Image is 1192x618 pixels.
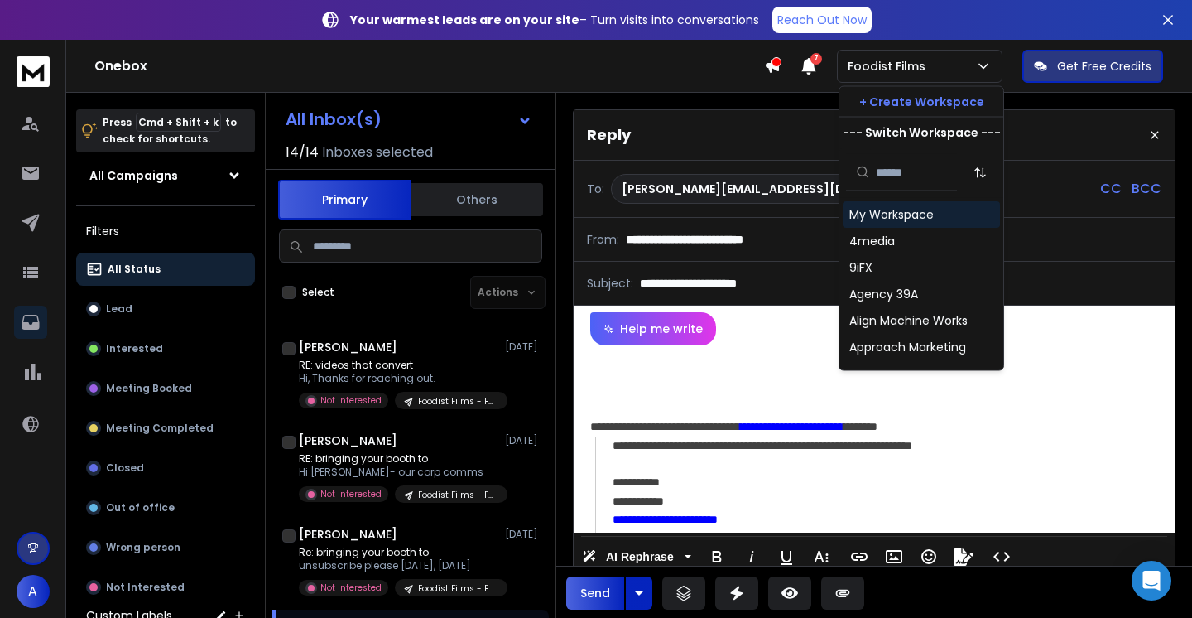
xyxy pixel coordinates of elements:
button: A [17,575,50,608]
button: Wrong person [76,531,255,564]
button: Underline (⌘U) [771,540,802,573]
p: Re: bringing your booth to [299,546,497,559]
p: Not Interested [106,581,185,594]
h1: [PERSON_NAME] [299,526,397,543]
span: AI Rephrase [603,550,677,564]
button: Interested [76,332,255,365]
p: Subject: [587,275,633,292]
button: Others [411,181,543,218]
button: Sort by Sort A-Z [964,156,997,189]
p: From: [587,231,619,248]
button: Code View [986,540,1017,573]
p: --- Switch Workspace --- [843,124,1001,141]
div: [PERSON_NAME] & [PERSON_NAME] [849,365,993,398]
p: Not Interested [320,394,382,407]
p: Foodist Films - Food & [PERSON_NAME] Brands (C2V2, C2V3) [418,395,497,408]
button: Get Free Credits [1022,50,1163,83]
p: Not Interested [320,582,382,594]
p: [DATE] [505,340,542,354]
button: Emoticons [913,540,944,573]
button: More Text [805,540,837,573]
div: 9iFX [849,259,872,276]
button: All Status [76,253,255,286]
button: Bold (⌘B) [701,540,733,573]
div: My Workspace [849,206,934,223]
p: Meeting Booked [106,382,192,395]
p: Foodist Films - Foodservice brands, value [418,582,497,595]
p: Not Interested [320,488,382,500]
button: Lead [76,292,255,326]
button: Italic (⌘I) [736,540,767,573]
button: Not Interested [76,571,255,604]
p: Reply [587,123,631,147]
p: Meeting Completed [106,422,214,435]
button: Closed [76,451,255,485]
button: Send [566,577,624,610]
p: unsubscribe please [DATE], [DATE] [299,559,497,572]
button: Insert Image (⌘P) [878,540,910,573]
button: + Create Workspace [839,87,1003,117]
h3: Inboxes selected [322,142,433,162]
button: All Campaigns [76,159,255,192]
button: Primary [278,180,411,220]
p: Hi [PERSON_NAME]- our corp comms [299,466,497,479]
p: RE: bringing your booth to [299,452,497,466]
button: Meeting Completed [76,412,255,445]
h1: [PERSON_NAME] [299,432,397,449]
p: Lead [106,302,132,316]
label: Select [302,286,334,299]
button: AI Rephrase [579,540,695,573]
p: To: [587,181,604,197]
p: CC [1100,179,1122,199]
p: RE: videos that convert [299,359,497,372]
button: Out of office [76,491,255,524]
p: Foodist Films - Foodservice brands, value [418,489,497,501]
p: Wrong person [106,541,180,554]
div: Align Machine Works [849,312,968,329]
div: Agency 39A [849,286,918,302]
h1: Onebox [94,56,764,76]
h1: All Campaigns [89,167,178,184]
span: 14 / 14 [286,142,319,162]
div: Open Intercom Messenger [1132,561,1171,601]
p: Out of office [106,501,175,514]
p: Press to check for shortcuts. [103,114,237,147]
h3: Filters [76,220,255,243]
p: [PERSON_NAME][EMAIL_ADDRESS][DOMAIN_NAME] [622,181,932,197]
span: Cmd + Shift + k [136,113,221,132]
button: Meeting Booked [76,372,255,405]
p: Closed [106,461,144,475]
span: 7 [810,53,822,65]
p: [DATE] [505,528,542,541]
p: – Turn visits into conversations [350,12,759,28]
p: BCC [1132,179,1161,199]
p: Foodist Films [848,58,932,75]
button: All Inbox(s) [272,103,546,136]
p: Hi, Thanks for reaching out. [299,372,497,385]
p: [DATE] [505,434,542,447]
strong: Your warmest leads are on your site [350,12,579,28]
div: 4media [849,233,895,249]
button: Signature [948,540,979,573]
p: Interested [106,342,163,355]
img: logo [17,56,50,87]
button: Help me write [590,312,716,345]
h1: All Inbox(s) [286,111,382,128]
button: Insert Link (⌘K) [844,540,875,573]
div: Approach Marketing [849,339,966,355]
a: Reach Out Now [772,7,872,33]
p: All Status [108,263,161,276]
p: Reach Out Now [777,12,867,28]
p: Get Free Credits [1057,58,1151,75]
h1: [PERSON_NAME] [299,339,397,355]
p: + Create Workspace [859,94,984,110]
